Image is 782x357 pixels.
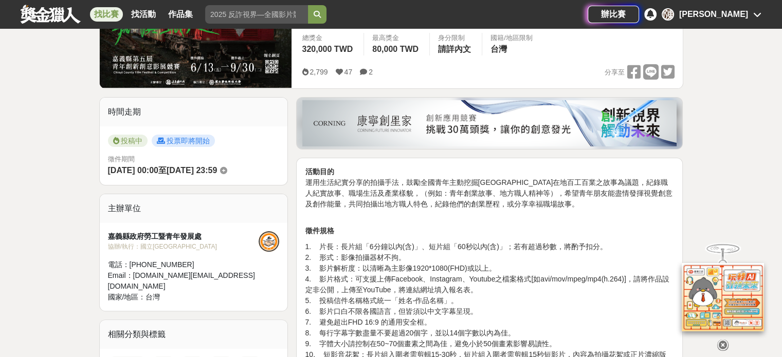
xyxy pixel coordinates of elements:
[305,227,334,235] strong: 徵件規格
[310,68,328,76] span: 2,799
[108,259,259,270] div: 電話： [PHONE_NUMBER]
[305,166,674,220] p: 運用生活紀實分享的拍攝手法，鼓勵全國青年主動挖掘[GEOGRAPHIC_DATA]在地百工百業之故事為議題，紀錄職人紀實故事、職場生活及產業樣貌，（例如：青年創業故事、地方職人精神等），希望青年...
[372,45,419,53] span: 80,000 TWD
[302,33,355,43] span: 總獎金
[438,45,471,53] span: 請詳內文
[108,155,135,163] span: 徵件期間
[100,194,288,223] div: 主辦單位
[108,231,259,242] div: 嘉義縣政府勞工暨青年發展處
[127,7,160,22] a: 找活動
[108,270,259,292] div: Email： [DOMAIN_NAME][EMAIL_ADDRESS][DOMAIN_NAME]
[158,166,167,175] span: 至
[108,242,259,251] div: 協辦/執行： 國立[GEOGRAPHIC_DATA]
[302,100,677,146] img: be6ed63e-7b41-4cb8-917a-a53bd949b1b4.png
[108,166,158,175] span: [DATE] 00:00
[490,33,533,43] div: 國籍/地區限制
[108,135,148,147] span: 投稿中
[438,33,474,43] div: 身分限制
[152,135,215,147] span: 投票即將開始
[164,7,197,22] a: 作品集
[344,68,353,76] span: 47
[100,320,288,349] div: 相關分類與標籤
[372,33,421,43] span: 最高獎金
[108,293,146,301] span: 國家/地區：
[167,166,217,175] span: [DATE] 23:59
[90,7,123,22] a: 找比賽
[682,262,764,330] img: d2146d9a-e6f6-4337-9592-8cefde37ba6b.png
[146,293,160,301] span: 台灣
[305,167,334,176] strong: 活動目的
[302,45,353,53] span: 320,000 TWD
[205,5,308,24] input: 2025 反詐視界—全國影片競賽
[604,65,624,80] span: 分享至
[662,8,674,21] div: 陳
[588,6,639,23] a: 辦比賽
[679,8,748,21] div: [PERSON_NAME]
[490,45,507,53] span: 台灣
[369,68,373,76] span: 2
[100,98,288,126] div: 時間走期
